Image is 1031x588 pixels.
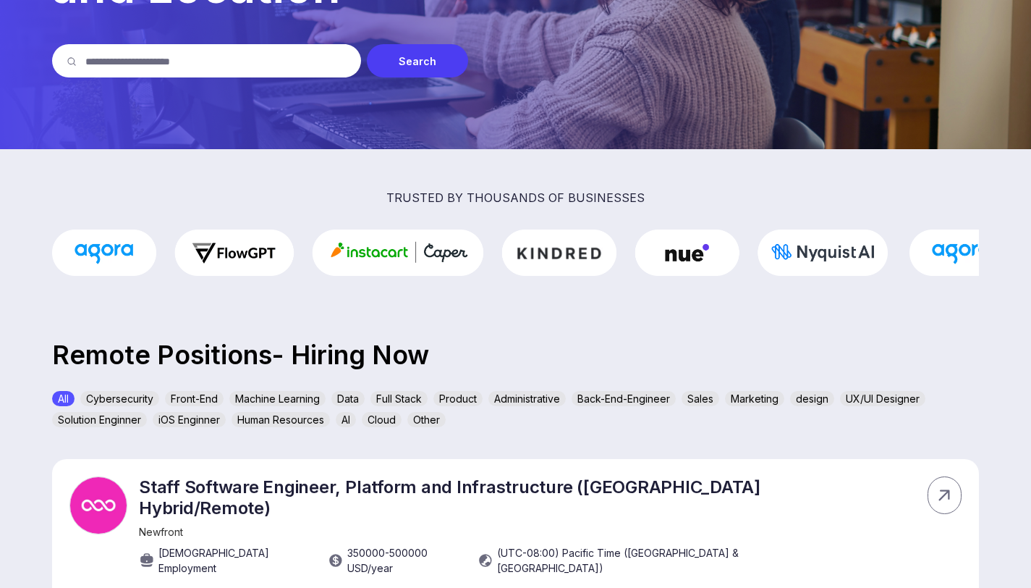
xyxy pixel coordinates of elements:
[336,412,356,427] div: AI
[497,545,815,576] span: (UTC-08:00) Pacific Time ([GEOGRAPHIC_DATA] & [GEOGRAPHIC_DATA])
[52,412,147,427] div: Solution Enginner
[139,476,815,518] p: Staff Software Engineer, Platform and Infrastructure ([GEOGRAPHIC_DATA] Hybrid/Remote)
[840,391,925,406] div: UX/UI Designer
[80,391,159,406] div: Cybersecurity
[725,391,784,406] div: Marketing
[433,391,483,406] div: Product
[682,391,719,406] div: Sales
[229,391,326,406] div: Machine Learning
[347,545,464,576] span: 350000 - 500000 USD /year
[331,391,365,406] div: Data
[362,412,402,427] div: Cloud
[488,391,566,406] div: Administrative
[158,545,313,576] span: [DEMOGRAPHIC_DATA] Employment
[367,44,468,77] div: Search
[153,412,226,427] div: iOS Enginner
[165,391,224,406] div: Front-End
[370,391,428,406] div: Full Stack
[790,391,834,406] div: design
[52,391,75,406] div: All
[572,391,676,406] div: Back-End-Engineer
[232,412,330,427] div: Human Resources
[407,412,446,427] div: Other
[139,526,183,538] span: Newfront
